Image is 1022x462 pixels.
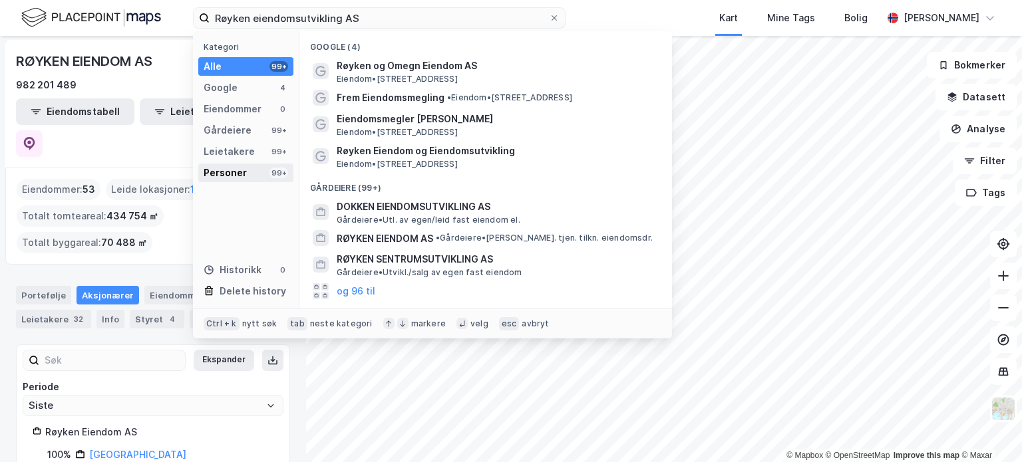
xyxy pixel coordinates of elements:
iframe: Chat Widget [955,398,1022,462]
div: RØYKEN EIENDOM AS [16,51,155,72]
a: [GEOGRAPHIC_DATA] [89,449,186,460]
img: Z [991,396,1016,421]
span: Eiendomsmegler [PERSON_NAME] [337,111,656,127]
div: Google [204,80,238,96]
div: Kontrollprogram for chat [955,398,1022,462]
div: Leietakere [204,144,255,160]
div: Eiendommer [204,101,261,117]
div: markere [411,318,446,329]
span: • [436,233,440,243]
div: Aksjonærer [77,286,139,304]
div: 32 [71,312,86,326]
div: Mine Tags [767,10,815,26]
span: Røyken og Omegn Eiendom AS [337,58,656,74]
div: Kategori [204,42,293,52]
div: Gårdeiere [204,122,252,138]
span: 434 754 ㎡ [106,208,158,224]
button: Open [265,400,276,411]
div: nytt søk [242,318,277,329]
span: 1 [190,181,195,197]
span: Eiendom • [STREET_ADDRESS] [447,92,572,103]
a: Mapbox [786,451,823,460]
a: Improve this map [894,451,959,460]
div: Personer [204,165,247,181]
button: Ekspander [194,350,254,371]
div: Portefølje [16,286,71,304]
button: Tags [955,179,1017,206]
div: 99+ [269,168,288,178]
div: [PERSON_NAME] [904,10,979,26]
div: neste kategori [310,318,373,329]
button: Datasett [936,84,1017,110]
div: 4 [166,312,179,326]
span: Eiendom • [STREET_ADDRESS] [337,74,458,84]
div: Periode [23,379,283,395]
div: esc [499,317,520,330]
div: Leietakere [16,310,91,328]
span: Frem Eiendomsmegling [337,90,444,106]
div: Eiendommer : [17,179,100,200]
div: 0 [277,104,288,114]
div: Totalt byggareal : [17,232,152,253]
div: Delete history [220,283,286,299]
span: Eiendom • [STREET_ADDRESS] [337,159,458,170]
button: Bokmerker [927,52,1017,78]
div: tab [287,317,307,330]
div: 99+ [269,146,288,157]
button: Leietakertabell [140,98,258,125]
button: Eiendomstabell [16,98,134,125]
span: Eiendom • [STREET_ADDRESS] [337,127,458,138]
div: 4 [277,82,288,93]
div: 0 [277,265,288,275]
span: Røyken Eiendom og Eiendomsutvikling [337,143,656,159]
div: Bolig [844,10,868,26]
div: Styret [130,310,184,328]
div: Info [96,310,124,328]
div: Kart [719,10,738,26]
div: velg [470,318,488,329]
button: Filter [953,148,1017,174]
span: Gårdeiere • Utvikl./salg av egen fast eiendom [337,267,522,278]
div: Historikk [204,262,261,278]
span: Gårdeiere • [PERSON_NAME]. tjen. tilkn. eiendomsdr. [436,233,653,243]
div: Eiendommer [144,286,228,304]
div: Gårdeiere (99+) [299,172,672,196]
div: 982 201 489 [16,77,77,93]
span: 53 [83,181,95,197]
div: 99+ [269,125,288,136]
div: Leide lokasjoner : [106,179,200,200]
span: DOKKEN EIENDOMSUTVIKLING AS [337,199,656,215]
span: Gårdeiere • Utl. av egen/leid fast eiendom el. [337,215,520,225]
button: og 96 til [337,283,375,299]
div: Røyken Eiendom AS [45,424,273,440]
div: avbryt [522,318,549,329]
span: RØYKEN EIENDOM AS [337,231,433,247]
span: 70 488 ㎡ [101,235,147,251]
div: Transaksjoner [190,310,283,328]
span: • [447,92,451,102]
div: Ctrl + k [204,317,240,330]
div: Alle [204,58,222,74]
span: RØYKEN SENTRUMSUTVIKLING AS [337,251,656,267]
img: logo.f888ab2527a4732fd821a326f86c7f29.svg [21,6,161,29]
input: Søk på adresse, matrikkel, gårdeiere, leietakere eller personer [210,8,549,28]
input: ClearOpen [23,396,283,415]
a: OpenStreetMap [826,451,890,460]
input: Søk [39,350,185,370]
div: Google (4) [299,31,672,55]
div: Totalt tomteareal : [17,205,164,227]
div: 99+ [269,61,288,72]
div: Leietakere (99+) [299,302,672,326]
button: Analyse [939,116,1017,142]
